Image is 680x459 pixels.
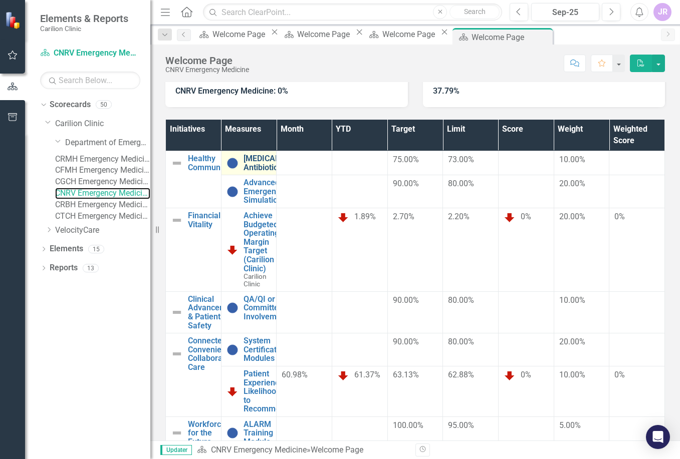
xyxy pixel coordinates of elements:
[171,157,183,169] img: Not Defined
[559,420,581,430] span: 5.00%
[297,28,353,41] div: Welcome Page
[203,4,502,21] input: Search ClearPoint...
[221,333,277,366] td: Double-Click to Edit Right Click for Context Menu
[281,28,353,41] a: Welcome Page
[188,154,236,172] a: Healthy Communities
[226,186,239,198] img: No Information
[221,175,277,208] td: Double-Click to Edit Right Click for Context Menu
[244,211,279,273] a: Achieve Budgeted Operating Margin Target (Carilion Clinic)
[393,179,419,188] span: 90.00%
[221,208,277,292] td: Double-Click to Edit Right Click for Context Menu
[5,12,23,29] img: ClearPoint Strategy
[55,211,150,222] a: CTCH Emergency Medicine
[337,211,349,223] img: Below Plan
[55,225,150,236] a: VelocityCare
[244,295,288,321] a: QA/QI or Committee Involvement
[244,336,288,363] a: System Certification Modules
[171,214,183,226] img: Not Defined
[96,101,112,109] div: 50
[165,55,249,66] div: Welcome Page
[448,212,470,221] span: 2.20%
[448,179,474,188] span: 80.00%
[448,337,474,346] span: 80.00%
[226,427,239,439] img: No Information
[197,444,408,456] div: »
[504,369,516,381] img: Below Plan
[166,208,221,292] td: Double-Click to Edit Right Click for Context Menu
[221,366,277,416] td: Double-Click to Edit Right Click for Context Menu
[535,7,596,19] div: Sep-25
[165,66,249,74] div: CNRV Emergency Medicine
[521,370,531,379] span: 0%
[221,151,277,175] td: Double-Click to Edit Right Click for Context Menu
[393,212,414,221] span: 2.70%
[55,199,150,211] a: CRBH Emergency Medicine
[244,272,267,288] span: Carilion Clinic
[40,48,140,59] a: CNRV Emergency Medicine
[559,337,585,346] span: 20.00%
[393,295,419,305] span: 90.00%
[226,385,239,397] img: Below Plan
[559,179,585,188] span: 20.00%
[226,302,239,314] img: No Information
[171,306,183,318] img: Not Defined
[614,212,625,221] span: 0%
[88,245,104,253] div: 15
[448,155,474,164] span: 73.00%
[226,157,239,169] img: No Information
[55,176,150,188] a: CGCH Emergency Medicine
[40,25,128,33] small: Carilion Clinic
[646,425,670,449] div: Open Intercom Messenger
[653,3,671,21] button: JR
[393,370,419,379] span: 63.13%
[40,72,140,89] input: Search Below...
[393,155,419,164] span: 75.00%
[448,295,474,305] span: 80.00%
[244,178,284,205] a: Advanced Emergency Simulation
[160,445,192,455] span: Updater
[464,8,486,16] span: Search
[188,336,236,371] a: Connected, Convenient, Collaborative Care
[166,333,221,417] td: Double-Click to Edit Right Click for Context Menu
[366,28,438,41] a: Welcome Page
[40,13,128,25] span: Elements & Reports
[393,420,423,430] span: 100.00%
[244,369,289,413] a: Patient Experience: Likelihood to Recommend
[188,295,238,330] a: Clinical Advancement & Patient Safety
[311,445,363,454] div: Welcome Page
[175,86,288,96] strong: CNRV Emergency Medicine: 0%
[55,165,150,176] a: CFMH Emergency Medicine
[382,28,438,41] div: Welcome Page
[55,154,150,165] a: CRMH Emergency Medicine
[559,212,585,221] span: 20.00%
[221,291,277,333] td: Double-Click to Edit Right Click for Context Menu
[393,337,419,346] span: 90.00%
[244,420,273,446] a: ALARM Training Module
[354,212,376,221] span: 1.89%
[559,370,585,379] span: 10.00%
[504,211,516,223] img: Below Plan
[531,3,599,21] button: Sep-25
[337,369,349,381] img: Below Plan
[166,291,221,333] td: Double-Click to Edit Right Click for Context Menu
[559,155,585,164] span: 10.00%
[50,262,78,274] a: Reports
[50,243,83,255] a: Elements
[282,370,308,379] span: 60.98%
[171,427,183,439] img: Not Defined
[448,370,474,379] span: 62.88%
[221,416,277,449] td: Double-Click to Edit Right Click for Context Menu
[244,154,307,172] a: [MEDICAL_DATA]: Antibiotic TAT
[55,118,150,130] a: Carilion Clinic
[50,99,91,111] a: Scorecards
[448,420,474,430] span: 95.00%
[226,244,239,256] img: Below Plan
[354,370,380,379] span: 61.37%
[449,5,500,19] button: Search
[472,31,550,44] div: Welcome Page
[65,137,150,149] a: Department of Emergency Medicine
[559,295,585,305] span: 10.00%
[188,211,220,229] a: Financial Vitality
[166,151,221,208] td: Double-Click to Edit Right Click for Context Menu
